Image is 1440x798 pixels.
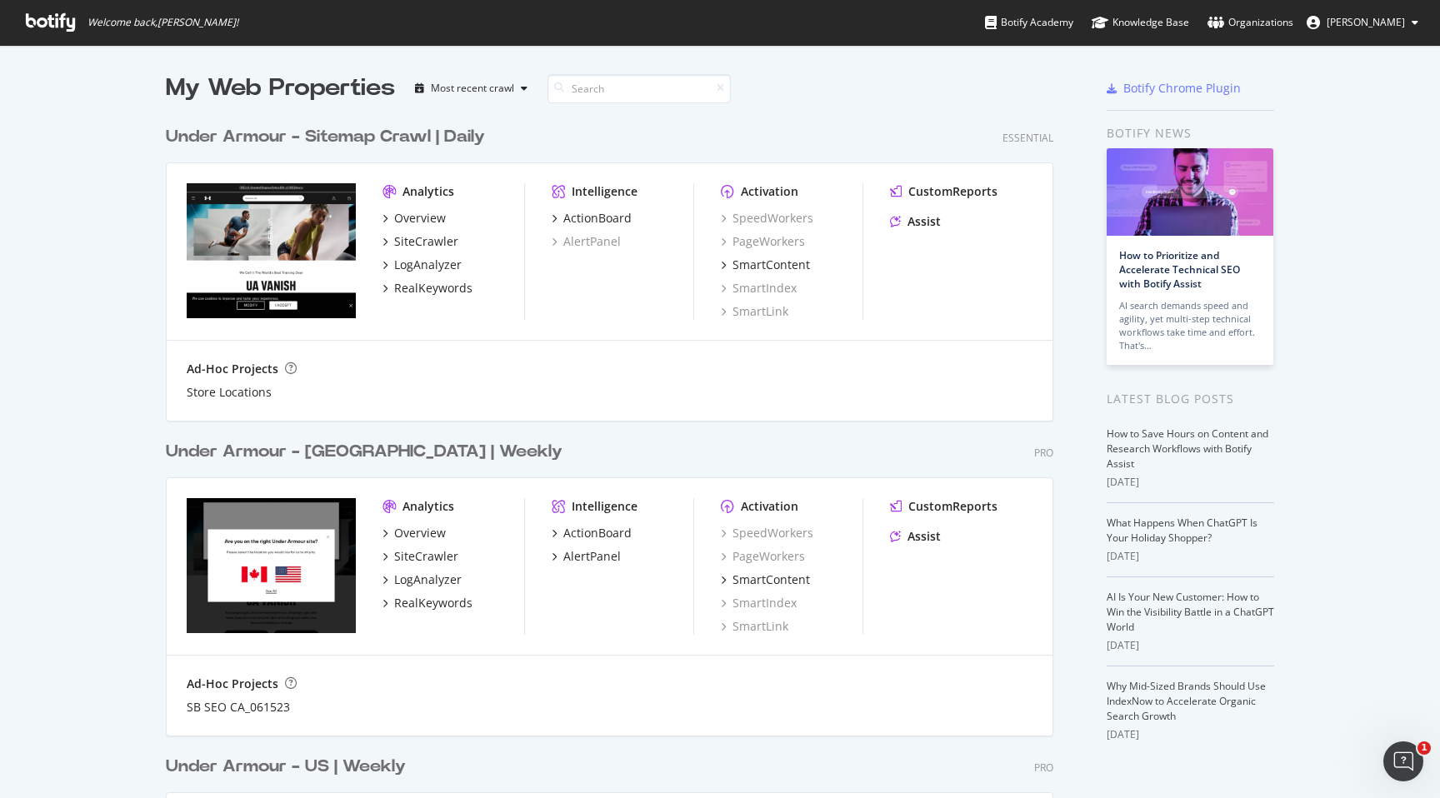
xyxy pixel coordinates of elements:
[563,210,632,227] div: ActionBoard
[1123,80,1241,97] div: Botify Chrome Plugin
[907,528,941,545] div: Assist
[382,210,446,227] a: Overview
[394,571,462,588] div: LogAnalyzer
[166,72,395,105] div: My Web Properties
[721,571,810,588] a: SmartContent
[721,548,805,565] a: PageWorkers
[721,618,788,635] a: SmartLink
[1293,9,1432,36] button: [PERSON_NAME]
[394,548,458,565] div: SiteCrawler
[741,183,798,200] div: Activation
[721,595,797,611] a: SmartIndex
[552,525,632,541] a: ActionBoard
[382,257,462,273] a: LogAnalyzer
[908,498,997,515] div: CustomReports
[382,280,472,297] a: RealKeywords
[1383,741,1423,781] iframe: Intercom live chat
[890,183,997,200] a: CustomReports
[552,548,621,565] a: AlertPanel
[721,257,810,273] a: SmartContent
[382,571,462,588] a: LogAnalyzer
[1107,148,1273,236] img: How to Prioritize and Accelerate Technical SEO with Botify Assist
[394,595,472,611] div: RealKeywords
[1119,248,1240,291] a: How to Prioritize and Accelerate Technical SEO with Botify Assist
[552,233,621,250] a: AlertPanel
[721,280,797,297] a: SmartIndex
[1034,446,1053,460] div: Pro
[1207,14,1293,31] div: Organizations
[1107,516,1257,545] a: What Happens When ChatGPT Is Your Holiday Shopper?
[187,676,278,692] div: Ad-Hoc Projects
[394,280,472,297] div: RealKeywords
[187,183,356,318] img: underarmoursitemapcrawl.com
[741,498,798,515] div: Activation
[890,528,941,545] a: Assist
[1107,727,1274,742] div: [DATE]
[721,525,813,541] a: SpeedWorkers
[394,257,462,273] div: LogAnalyzer
[732,257,810,273] div: SmartContent
[1034,761,1053,775] div: Pro
[547,74,731,103] input: Search
[721,210,813,227] a: SpeedWorkers
[985,14,1073,31] div: Botify Academy
[87,16,238,29] span: Welcome back, [PERSON_NAME] !
[187,384,272,401] a: Store Locations
[908,183,997,200] div: CustomReports
[166,755,406,779] div: Under Armour - US | Weekly
[382,595,472,611] a: RealKeywords
[394,233,458,250] div: SiteCrawler
[1107,124,1274,142] div: Botify news
[382,548,458,565] a: SiteCrawler
[431,83,514,93] div: Most recent crawl
[563,525,632,541] div: ActionBoard
[1107,80,1241,97] a: Botify Chrome Plugin
[1107,390,1274,408] div: Latest Blog Posts
[382,525,446,541] a: Overview
[732,571,810,588] div: SmartContent
[402,183,454,200] div: Analytics
[166,440,569,464] a: Under Armour - [GEOGRAPHIC_DATA] | Weekly
[721,233,805,250] a: PageWorkers
[166,125,492,149] a: Under Armour - Sitemap Crawl | Daily
[1107,549,1274,564] div: [DATE]
[187,498,356,633] img: www.underarmour.ca/en-ca
[402,498,454,515] div: Analytics
[394,210,446,227] div: Overview
[1107,679,1266,723] a: Why Mid-Sized Brands Should Use IndexNow to Accelerate Organic Search Growth
[1107,426,1268,471] a: How to Save Hours on Content and Research Workflows with Botify Assist
[1107,475,1274,490] div: [DATE]
[394,525,446,541] div: Overview
[1417,741,1431,755] span: 1
[187,699,290,716] a: SB SEO CA_061523
[166,125,485,149] div: Under Armour - Sitemap Crawl | Daily
[572,498,637,515] div: Intelligence
[1107,638,1274,653] div: [DATE]
[1327,15,1405,29] span: Michael Tandoh
[721,303,788,320] a: SmartLink
[890,498,997,515] a: CustomReports
[187,361,278,377] div: Ad-Hoc Projects
[382,233,458,250] a: SiteCrawler
[166,440,562,464] div: Under Armour - [GEOGRAPHIC_DATA] | Weekly
[1002,131,1053,145] div: Essential
[166,755,412,779] a: Under Armour - US | Weekly
[890,213,941,230] a: Assist
[907,213,941,230] div: Assist
[408,75,534,102] button: Most recent crawl
[1092,14,1189,31] div: Knowledge Base
[1107,590,1274,634] a: AI Is Your New Customer: How to Win the Visibility Battle in a ChatGPT World
[563,548,621,565] div: AlertPanel
[572,183,637,200] div: Intelligence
